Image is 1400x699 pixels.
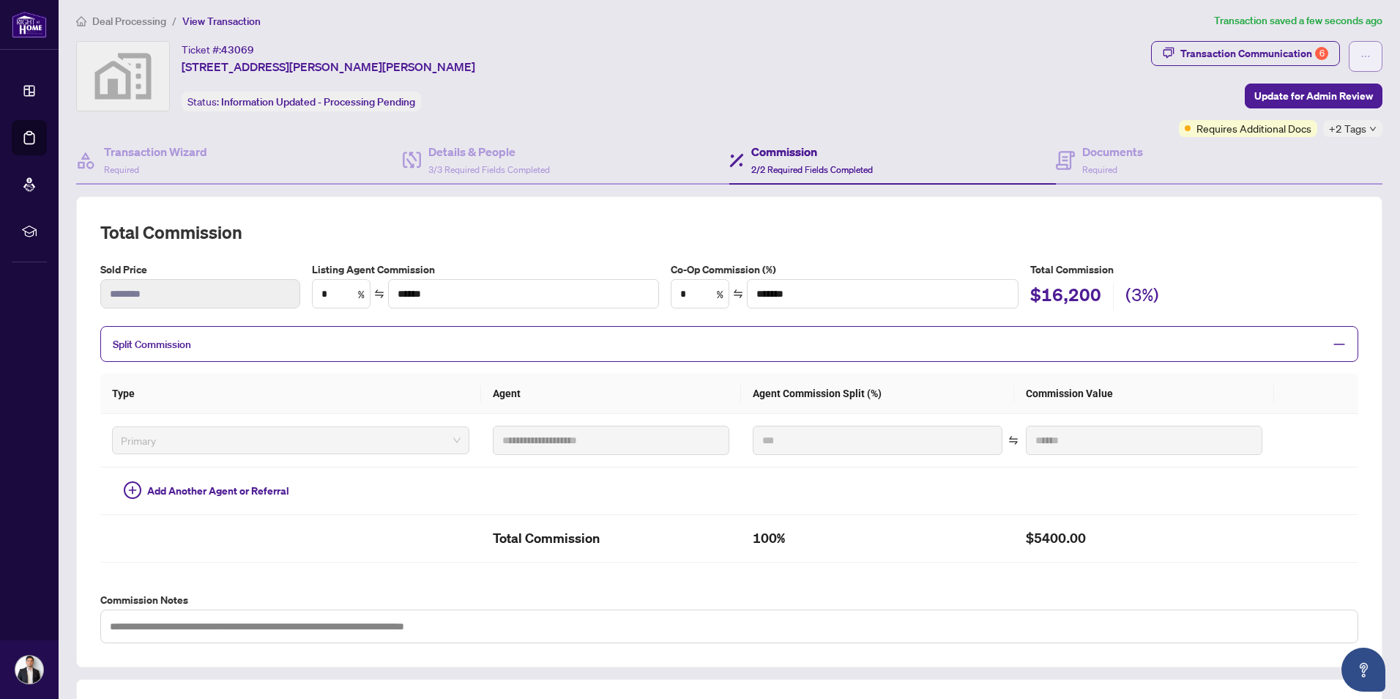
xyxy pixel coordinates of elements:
[374,289,384,299] span: swap
[753,527,1002,550] h2: 100%
[1333,338,1346,351] span: minus
[671,262,1018,278] label: Co-Op Commission (%)
[100,374,481,414] th: Type
[172,12,176,29] li: /
[1030,262,1358,278] h5: Total Commission
[147,483,289,499] span: Add Another Agent or Referral
[112,479,301,503] button: Add Another Agent or Referral
[15,656,43,684] img: Profile Icon
[100,592,1358,608] label: Commission Notes
[1008,435,1019,445] span: swap
[1341,648,1385,692] button: Open asap
[92,15,166,28] span: Deal Processing
[121,429,461,451] span: Primary
[113,338,191,351] span: Split Commission
[182,92,421,111] div: Status:
[12,11,47,38] img: logo
[77,42,169,111] img: svg%3e
[100,326,1358,362] div: Split Commission
[428,143,550,160] h4: Details & People
[1026,527,1262,550] h2: $5400.00
[182,15,261,28] span: View Transaction
[124,481,141,499] span: plus-circle
[1196,120,1311,136] span: Requires Additional Docs
[1014,374,1274,414] th: Commission Value
[221,43,254,56] span: 43069
[221,95,415,108] span: Information Updated - Processing Pending
[1369,125,1377,133] span: down
[428,164,550,175] span: 3/3 Required Fields Completed
[1082,143,1143,160] h4: Documents
[100,262,300,278] label: Sold Price
[1125,283,1159,311] h2: (3%)
[1315,47,1328,60] div: 6
[76,16,86,26] span: home
[1329,120,1366,137] span: +2 Tags
[481,374,741,414] th: Agent
[733,289,743,299] span: swap
[182,58,475,75] span: [STREET_ADDRESS][PERSON_NAME][PERSON_NAME]
[751,143,873,160] h4: Commission
[104,143,207,160] h4: Transaction Wizard
[100,221,1358,244] h2: Total Commission
[182,41,254,58] div: Ticket #:
[1214,12,1382,29] article: Transaction saved a few seconds ago
[312,262,659,278] label: Listing Agent Commission
[741,374,1014,414] th: Agent Commission Split (%)
[1151,41,1340,66] button: Transaction Communication6
[493,527,729,550] h2: Total Commission
[1245,84,1382,108] button: Update for Admin Review
[1180,42,1328,65] div: Transaction Communication
[1082,164,1117,175] span: Required
[751,164,873,175] span: 2/2 Required Fields Completed
[1030,283,1101,311] h2: $16,200
[1360,51,1371,62] span: ellipsis
[1254,84,1373,108] span: Update for Admin Review
[104,164,139,175] span: Required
